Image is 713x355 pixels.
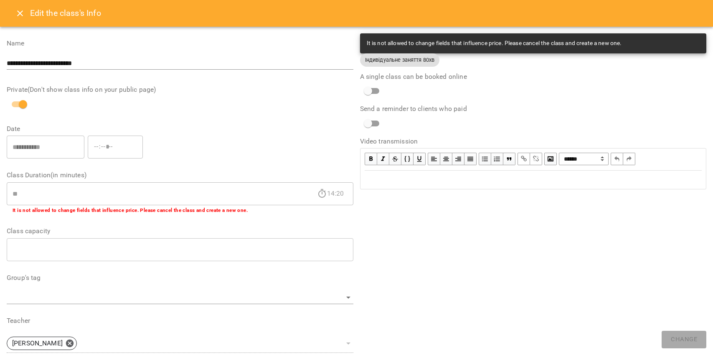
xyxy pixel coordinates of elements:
[518,153,530,165] button: Link
[7,172,353,179] label: Class Duration(in minutes)
[440,153,452,165] button: Align Center
[464,153,477,165] button: Align Justify
[503,153,515,165] button: Blockquote
[360,106,707,112] label: Send a reminder to clients who paid
[414,153,426,165] button: Underline
[559,153,609,165] select: Block type
[360,138,707,145] label: Video transmission
[13,207,248,213] b: It is not allowed to change fields that influence price. Please cancel the class and create a new...
[7,86,353,93] label: Private(Don't show class info on your public page)
[530,153,542,165] button: Remove Link
[7,126,353,132] label: Date
[365,153,377,165] button: Bold
[7,40,353,47] label: Name
[7,228,353,234] label: Class capacity
[7,274,353,281] label: Group's tag
[10,3,30,23] button: Close
[377,153,389,165] button: Italic
[428,153,440,165] button: Align Left
[559,153,609,165] span: Normal
[7,337,77,350] div: [PERSON_NAME]
[7,317,353,324] label: Teacher
[389,153,401,165] button: Strikethrough
[30,7,101,20] h6: Edit the class's Info
[623,153,635,165] button: Redo
[479,153,491,165] button: UL
[360,73,707,80] label: A single class can be booked online
[452,153,464,165] button: Align Right
[491,153,503,165] button: OL
[367,36,622,51] div: It is not allowed to change fields that influence price. Please cancel the class and create a new...
[361,171,706,189] div: Edit text
[611,153,623,165] button: Undo
[360,56,440,64] span: Індивідуальне заняття 80хв
[7,334,353,353] div: [PERSON_NAME]
[401,153,414,165] button: Monospace
[12,338,63,348] p: [PERSON_NAME]
[544,153,557,165] button: Image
